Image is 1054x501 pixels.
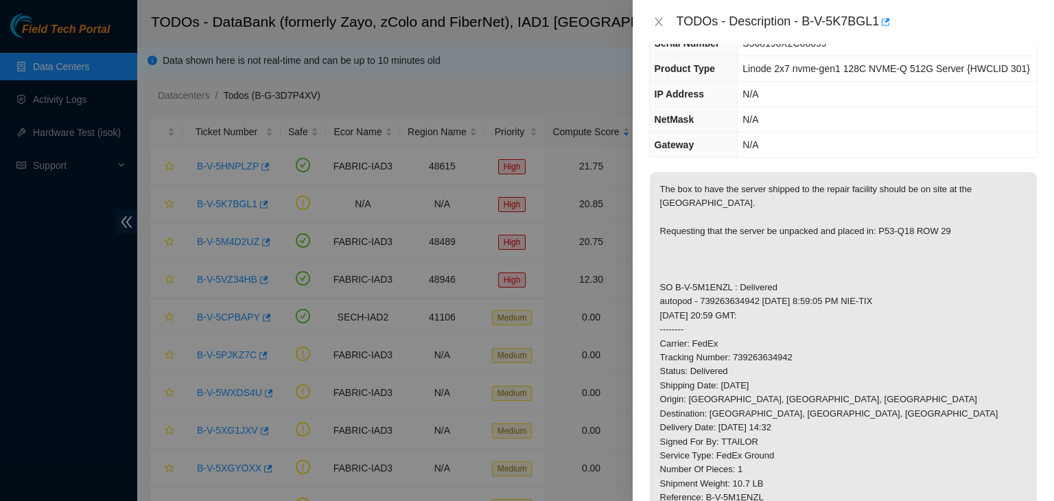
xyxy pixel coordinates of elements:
[742,89,758,100] span: N/A
[742,139,758,150] span: N/A
[742,63,1030,74] span: Linode 2x7 nvme-gen1 128C NVME-Q 512G Server {HWCLID 301}
[742,114,758,125] span: N/A
[677,11,1038,33] div: TODOs - Description - B-V-5K7BGL1
[655,89,704,100] span: IP Address
[653,16,664,27] span: close
[655,139,694,150] span: Gateway
[655,63,715,74] span: Product Type
[655,114,694,125] span: NetMask
[649,16,668,29] button: Close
